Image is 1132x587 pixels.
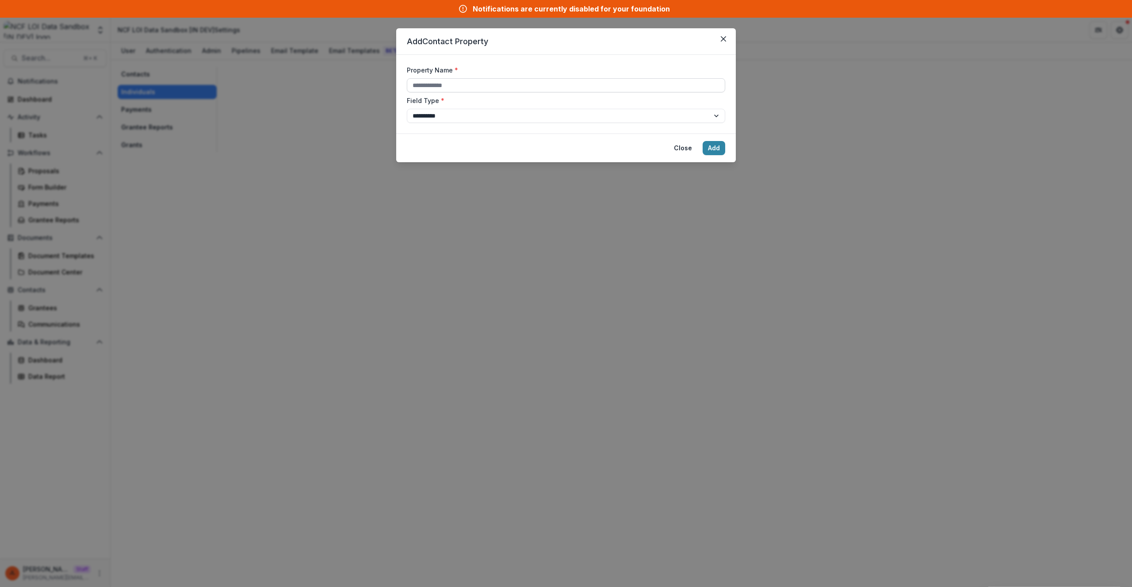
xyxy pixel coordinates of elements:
label: Field Type [407,96,720,105]
button: Add [703,141,725,155]
div: Notifications are currently disabled for your foundation [473,4,670,14]
header: Add Contact Property [396,28,736,55]
button: Close [669,141,697,155]
label: Property Name [407,65,720,75]
button: Close [716,32,730,46]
